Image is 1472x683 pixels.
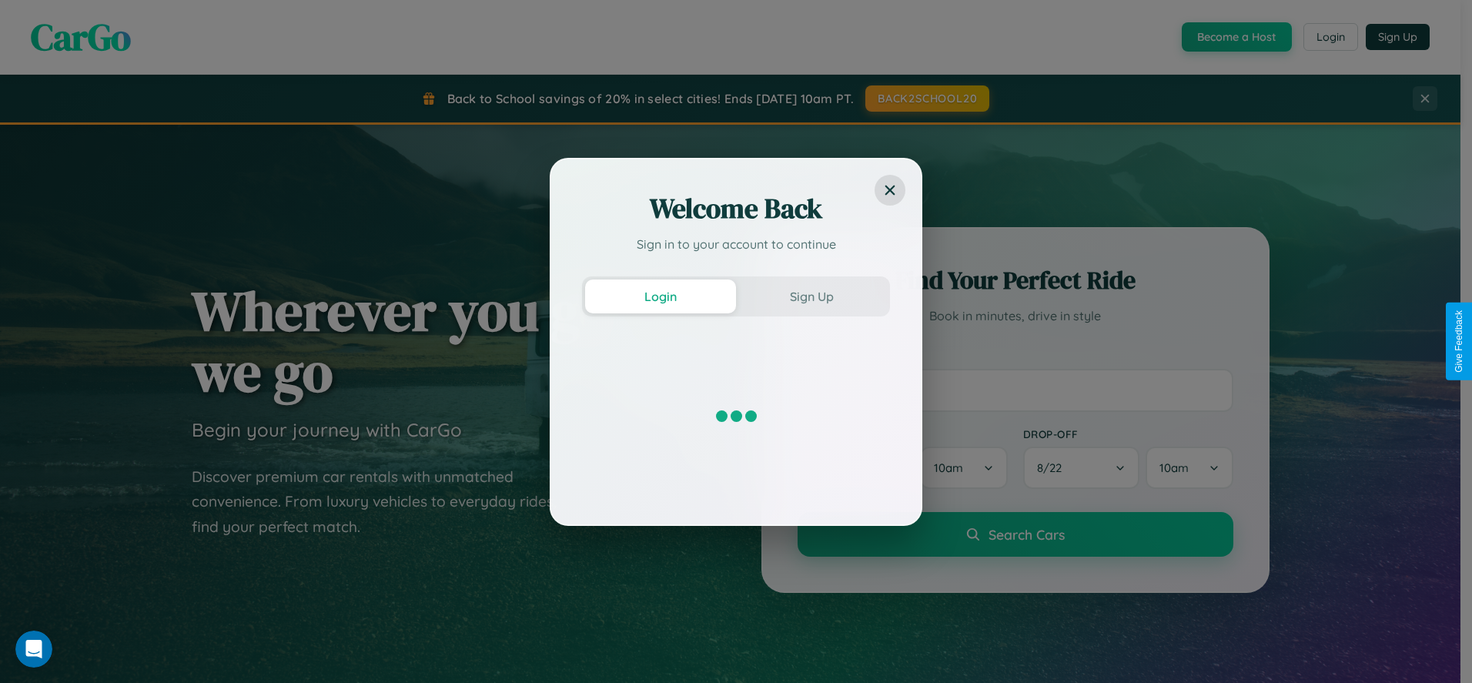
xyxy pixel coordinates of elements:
h2: Welcome Back [582,190,890,227]
div: Give Feedback [1454,310,1464,373]
button: Login [585,280,736,313]
iframe: Intercom live chat [15,631,52,668]
p: Sign in to your account to continue [582,235,890,253]
button: Sign Up [736,280,887,313]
